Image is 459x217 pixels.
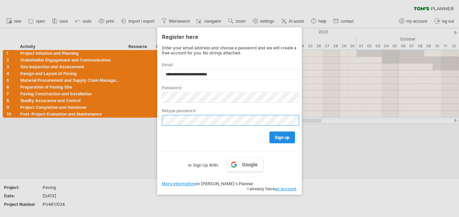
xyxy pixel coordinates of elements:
label: Email: [162,62,297,67]
span: Google [242,162,258,167]
div: Enter your email address and choose a password and we will create a free account for you. No stri... [162,45,297,55]
span: on [PERSON_NAME]'s Planner [162,181,253,186]
a: More information [162,181,195,186]
a: sign up [269,131,295,143]
label: Password: [162,85,297,90]
a: Google [227,158,263,172]
a: an account [275,186,296,191]
span: sign up [275,135,290,140]
div: Register here [162,30,297,43]
label: Retype password: [162,108,297,113]
label: or Sign Up With: [188,158,219,169]
span: I already have . [247,186,297,191]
